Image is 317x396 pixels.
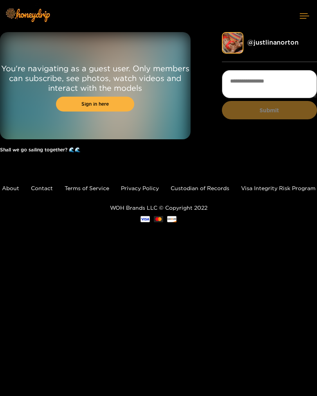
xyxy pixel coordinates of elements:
[121,185,159,191] a: Privacy Policy
[222,101,317,119] button: Submit
[222,32,243,54] img: justlinanorton
[65,185,109,191] a: Terms of Service
[31,185,53,191] a: Contact
[2,185,19,191] a: About
[56,97,134,112] a: Sign in here
[241,185,315,191] a: Visa Integrity Risk Program
[247,39,299,46] a: @ justlinanorton
[171,185,229,191] a: Custodian of Records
